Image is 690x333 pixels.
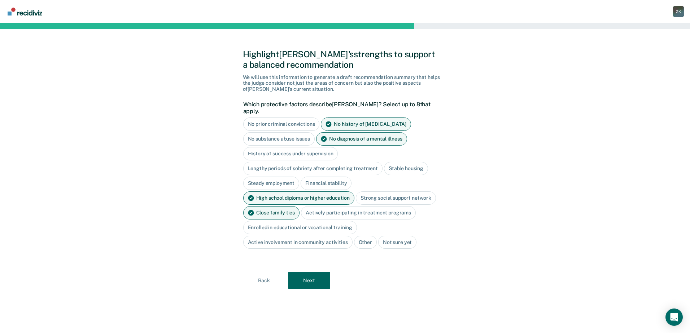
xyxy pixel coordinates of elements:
[243,74,447,92] div: We will use this information to generate a draft recommendation summary that helps the judge cons...
[354,236,377,249] div: Other
[384,162,428,175] div: Stable housing
[673,6,684,17] div: Z K
[243,236,353,249] div: Active involvement in community activities
[288,272,330,289] button: Next
[8,8,42,15] img: Recidiviz
[301,206,416,219] div: Actively participating in treatment programs
[301,177,351,190] div: Financial stability
[665,308,683,326] div: Open Intercom Messenger
[356,191,436,205] div: Strong social support network
[243,177,300,190] div: Steady employment
[243,162,383,175] div: Lengthy periods of sobriety after completing treatment
[243,147,338,160] div: History of success under supervision
[243,191,355,205] div: High school diploma or higher education
[243,117,320,131] div: No prior criminal convictions
[243,101,444,115] label: Which protective factors describe [PERSON_NAME] ? Select up to 8 that apply.
[321,117,411,131] div: No history of [MEDICAL_DATA]
[243,221,357,234] div: Enrolled in educational or vocational training
[243,206,300,219] div: Close family ties
[243,272,285,289] button: Back
[243,132,315,146] div: No substance abuse issues
[243,49,447,70] div: Highlight [PERSON_NAME]'s strengths to support a balanced recommendation
[673,6,684,17] button: Profile dropdown button
[378,236,416,249] div: Not sure yet
[316,132,407,146] div: No diagnosis of a mental illness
